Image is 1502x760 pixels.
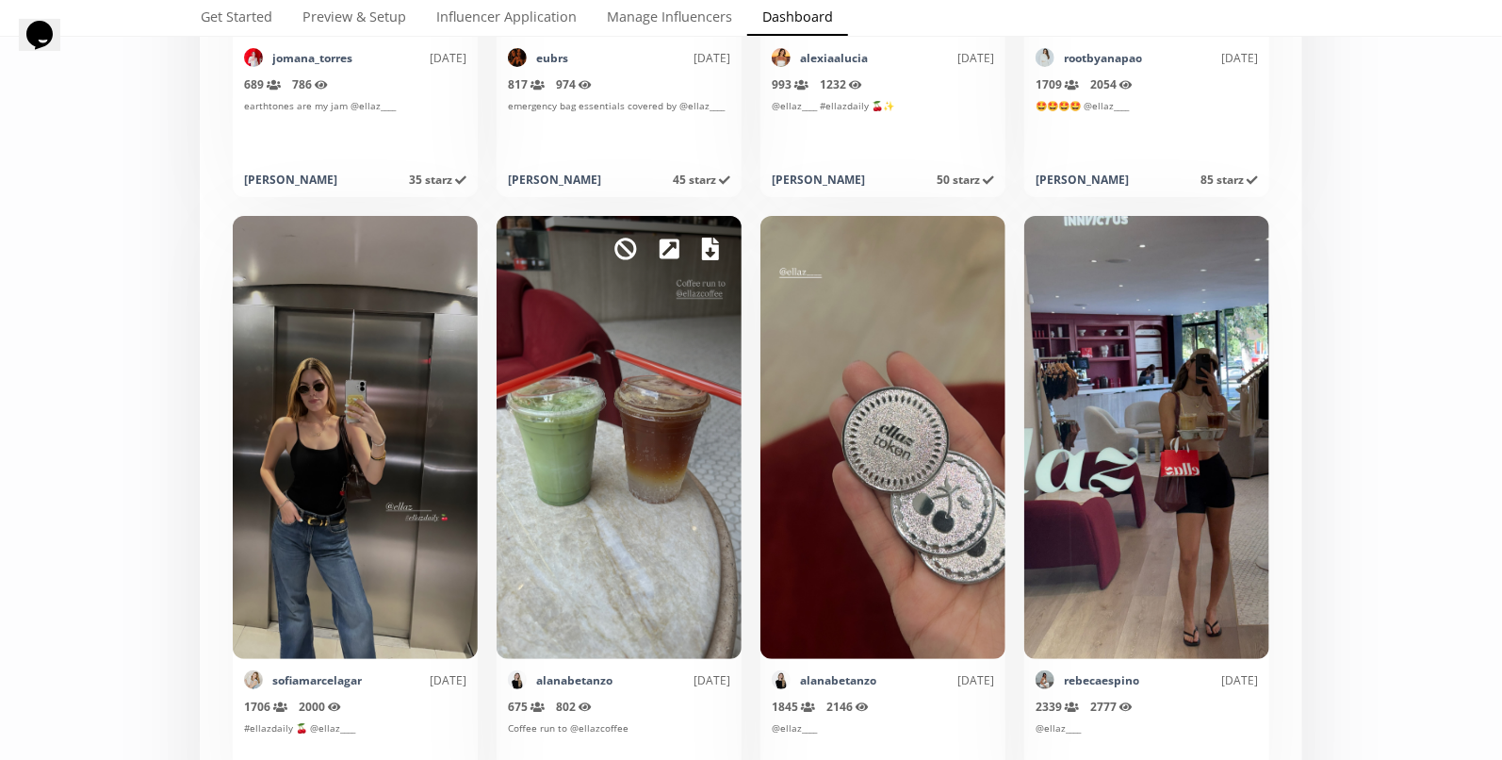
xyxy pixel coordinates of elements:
[1090,76,1133,92] span: 2054
[1139,672,1258,688] div: [DATE]
[772,670,791,689] img: 482341920_603110902539486_6153175811078874732_n.jpg
[673,172,730,188] span: 45 starz
[352,50,466,66] div: [DATE]
[299,699,341,715] span: 2000
[272,50,352,66] a: jomana_torres
[937,172,994,188] span: 50 starz
[1036,76,1079,92] span: 1709
[772,699,815,715] span: 1845
[1036,48,1054,67] img: 387269718_1011822683368954_3639976768341237241_n.jpg
[868,50,994,66] div: [DATE]
[508,172,601,188] div: [PERSON_NAME]
[876,672,994,688] div: [DATE]
[1036,670,1054,689] img: 516604655_18516764500063960_5965088129087796350_n.jpg
[1036,699,1079,715] span: 2339
[800,672,876,688] a: alanabetanzo
[800,50,868,66] a: alexiaalucia
[1142,50,1258,66] div: [DATE]
[820,76,862,92] span: 1232
[772,172,865,188] div: [PERSON_NAME]
[244,99,466,160] div: earthtones are my jam @ellaz____
[772,48,791,67] img: 533659790_18519672646056109_4286451300108222337_n.jpg
[272,672,362,688] a: sofiamarcelagar
[19,19,79,75] iframe: chat widget
[536,672,612,688] a: alanabetanzo
[292,76,328,92] span: 786
[1036,172,1129,188] div: [PERSON_NAME]
[508,76,545,92] span: 817
[362,672,466,688] div: [DATE]
[244,670,263,689] img: 501929048_18503865886038613_9055071455387863222_n.jpg
[772,99,994,160] div: @ellaz____ #ellazdaily 🍒✨
[1064,672,1139,688] a: rebecaespino
[508,670,527,689] img: 482341920_603110902539486_6153175811078874732_n.jpg
[508,48,527,67] img: 491449082_963735715920106_7852107716788929524_n.jpg
[409,172,466,188] span: 35 starz
[612,672,730,688] div: [DATE]
[536,50,568,66] a: eubrs
[244,699,287,715] span: 1706
[508,99,730,160] div: emergency bag essentials covered by @ellaz____
[244,172,337,188] div: [PERSON_NAME]
[556,699,592,715] span: 802
[826,699,869,715] span: 2146
[1036,99,1258,160] div: 🤩🤩🤩🤩 @ellaz____
[1064,50,1142,66] a: rootbyanapao
[568,50,730,66] div: [DATE]
[244,48,263,67] img: 441160247_2271459733193231_1742893277292992511_n.jpg
[1200,172,1258,188] span: 85 starz
[556,76,592,92] span: 974
[508,699,545,715] span: 675
[772,76,808,92] span: 993
[244,76,281,92] span: 689
[1090,699,1133,715] span: 2777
